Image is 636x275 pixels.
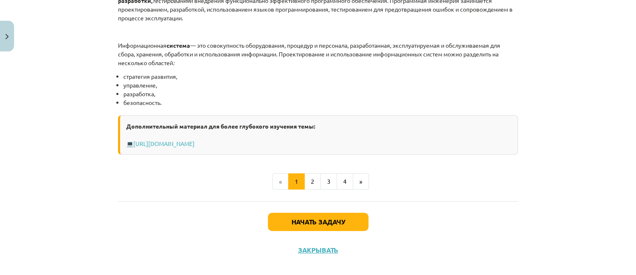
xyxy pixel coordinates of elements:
[295,178,298,185] font: 1
[353,173,369,190] button: »
[123,73,177,80] font: стратегия развития,
[118,41,166,49] font: Информационная
[118,41,500,66] font: — это совокупность оборудования, процедур и персонала, разработанная, эксплуатируемая и обслужива...
[268,213,369,231] button: Начать задачу
[5,34,9,39] img: icon-close-lesson-0947bae3869378f0d4975bcd49f059093ad1ed9edebbc8119c70593378902aed.svg
[298,246,338,254] font: Закрывать
[343,178,347,185] font: 4
[327,178,330,185] font: 3
[173,59,174,66] font: :
[304,173,321,190] button: 2
[126,122,315,130] font: Дополнительный материал для более глубокого изучения темы:
[123,90,155,97] font: разработка,
[359,178,362,185] font: »
[123,81,157,89] font: управление,
[311,178,314,185] font: 2
[118,173,518,190] nav: Пример навигации по странице
[166,41,190,49] font: система
[126,140,133,147] font: 💻
[320,173,337,190] button: 3
[291,217,345,226] font: Начать задачу
[337,173,353,190] button: 4
[123,99,161,106] font: безопасность.
[296,246,341,254] button: Закрывать
[288,173,305,190] button: 1
[133,140,195,147] a: [URL][DOMAIN_NAME]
